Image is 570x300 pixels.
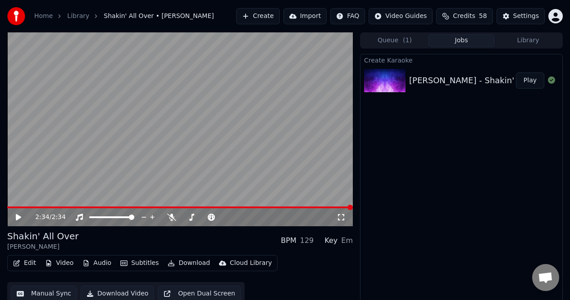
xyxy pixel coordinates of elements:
[104,12,214,21] span: Shakin' All Over • [PERSON_NAME]
[230,259,272,268] div: Cloud Library
[532,264,559,291] a: Open chat
[67,12,89,21] a: Library
[360,54,562,65] div: Create Karaoke
[51,213,65,222] span: 2:34
[361,34,428,47] button: Queue
[7,7,25,25] img: youka
[164,257,214,269] button: Download
[34,12,214,21] nav: breadcrumb
[369,8,433,24] button: Video Guides
[516,72,544,89] button: Play
[324,235,337,246] div: Key
[513,12,539,21] div: Settings
[34,12,53,21] a: Home
[281,235,296,246] div: BPM
[300,235,314,246] div: 129
[495,34,561,47] button: Library
[7,242,79,251] div: [PERSON_NAME]
[436,8,492,24] button: Credits58
[9,257,40,269] button: Edit
[403,36,412,45] span: ( 1 )
[236,8,280,24] button: Create
[79,257,115,269] button: Audio
[428,34,495,47] button: Jobs
[330,8,365,24] button: FAQ
[497,8,545,24] button: Settings
[41,257,77,269] button: Video
[283,8,327,24] button: Import
[409,74,549,87] div: [PERSON_NAME] - Shakin' All Over
[7,230,79,242] div: Shakin' All Over
[117,257,162,269] button: Subtitles
[35,213,49,222] span: 2:34
[453,12,475,21] span: Credits
[35,213,57,222] div: /
[479,12,487,21] span: 58
[341,235,353,246] div: Em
